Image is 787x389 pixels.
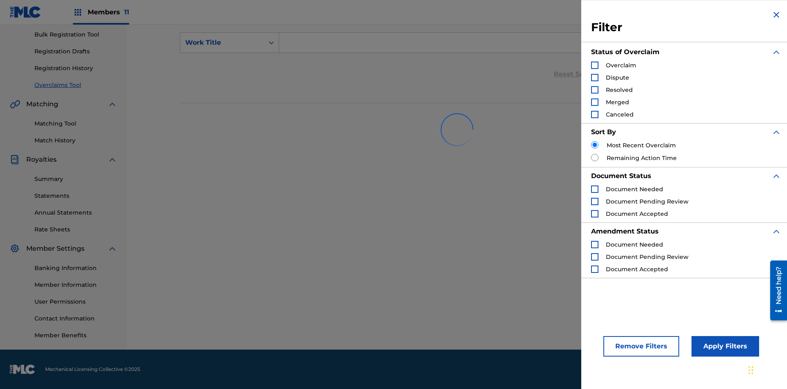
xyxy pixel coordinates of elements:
a: Annual Statements [34,208,117,217]
img: expand [771,227,781,236]
a: Overclaims Tool [34,81,117,89]
span: 11 [124,8,129,16]
img: expand [107,244,117,254]
img: expand [771,127,781,137]
span: Member Settings [26,244,84,254]
span: Matching [26,99,58,109]
img: MLC Logo [10,6,41,18]
img: Royalties [10,155,20,165]
span: Document Pending Review [606,198,689,205]
img: Member Settings [10,244,20,254]
a: Statements [34,192,117,200]
span: Document Accepted [606,210,668,217]
div: Drag [748,358,753,382]
img: preloader [437,109,478,150]
iframe: Resource Center [764,257,787,325]
strong: Status of Overclaim [591,48,660,56]
img: Top Rightsholders [73,7,83,17]
span: Mechanical Licensing Collective © 2025 [45,366,140,373]
a: Registration Drafts [34,47,117,56]
label: Remaining Action Time [607,154,677,162]
span: Document Pending Review [606,253,689,261]
div: Work Title [185,38,259,48]
a: Match History [34,136,117,145]
a: Rate Sheets [34,225,117,234]
iframe: Chat Widget [746,350,787,389]
h3: Filter [591,20,781,35]
span: Overclaim [606,62,636,69]
img: logo [10,364,35,374]
span: Resolved [606,86,633,94]
img: expand [107,99,117,109]
a: Member Benefits [34,331,117,340]
span: Royalties [26,155,57,165]
button: Remove Filters [603,336,679,357]
a: Registration History [34,64,117,73]
strong: Document Status [591,172,651,180]
form: Search Form [180,32,734,91]
span: Members [88,7,129,17]
span: Document Needed [606,185,663,193]
a: Member Information [34,281,117,289]
span: Document Accepted [606,265,668,273]
img: close [771,10,781,20]
img: expand [771,171,781,181]
a: Bulk Registration Tool [34,30,117,39]
a: User Permissions [34,297,117,306]
span: Document Needed [606,241,663,248]
span: Merged [606,98,629,106]
img: Matching [10,99,20,109]
a: Contact Information [34,314,117,323]
img: expand [107,155,117,165]
button: Apply Filters [691,336,759,357]
a: Banking Information [34,264,117,272]
a: Matching Tool [34,119,117,128]
img: expand [771,47,781,57]
span: Dispute [606,74,629,81]
strong: Amendment Status [591,227,659,235]
a: Summary [34,175,117,183]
